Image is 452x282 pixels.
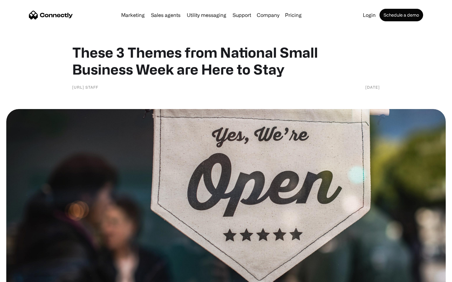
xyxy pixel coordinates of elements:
[6,271,38,280] aside: Language selected: English
[230,13,254,18] a: Support
[13,271,38,280] ul: Language list
[119,13,147,18] a: Marketing
[255,11,281,19] div: Company
[257,11,279,19] div: Company
[72,84,98,90] div: [URL] Staff
[184,13,229,18] a: Utility messaging
[148,13,183,18] a: Sales agents
[360,13,378,18] a: Login
[29,10,73,20] a: home
[365,84,380,90] div: [DATE]
[379,9,423,21] a: Schedule a demo
[72,44,380,78] h1: These 3 Themes from National Small Business Week are Here to Stay
[282,13,304,18] a: Pricing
